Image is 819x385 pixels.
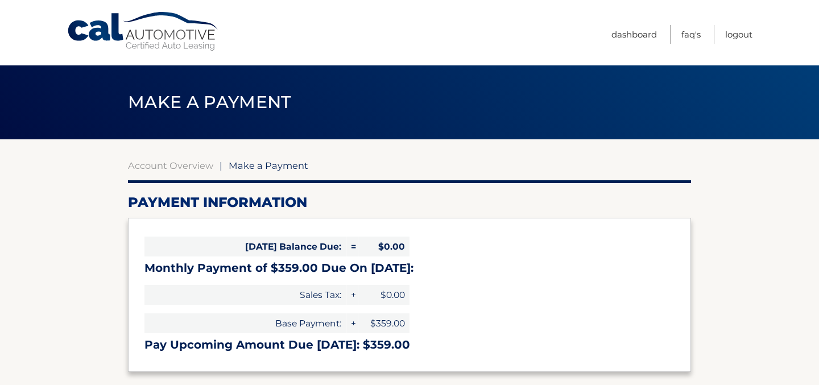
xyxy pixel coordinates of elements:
[128,194,691,211] h2: Payment Information
[346,237,358,256] span: =
[358,313,409,333] span: $359.00
[346,285,358,305] span: +
[725,25,752,44] a: Logout
[144,313,346,333] span: Base Payment:
[144,338,675,352] h3: Pay Upcoming Amount Due [DATE]: $359.00
[358,237,409,256] span: $0.00
[144,285,346,305] span: Sales Tax:
[346,313,358,333] span: +
[144,261,675,275] h3: Monthly Payment of $359.00 Due On [DATE]:
[229,160,308,171] span: Make a Payment
[681,25,701,44] a: FAQ's
[358,285,409,305] span: $0.00
[128,92,291,113] span: Make a Payment
[67,11,220,52] a: Cal Automotive
[144,237,346,256] span: [DATE] Balance Due:
[128,160,213,171] a: Account Overview
[220,160,222,171] span: |
[611,25,657,44] a: Dashboard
